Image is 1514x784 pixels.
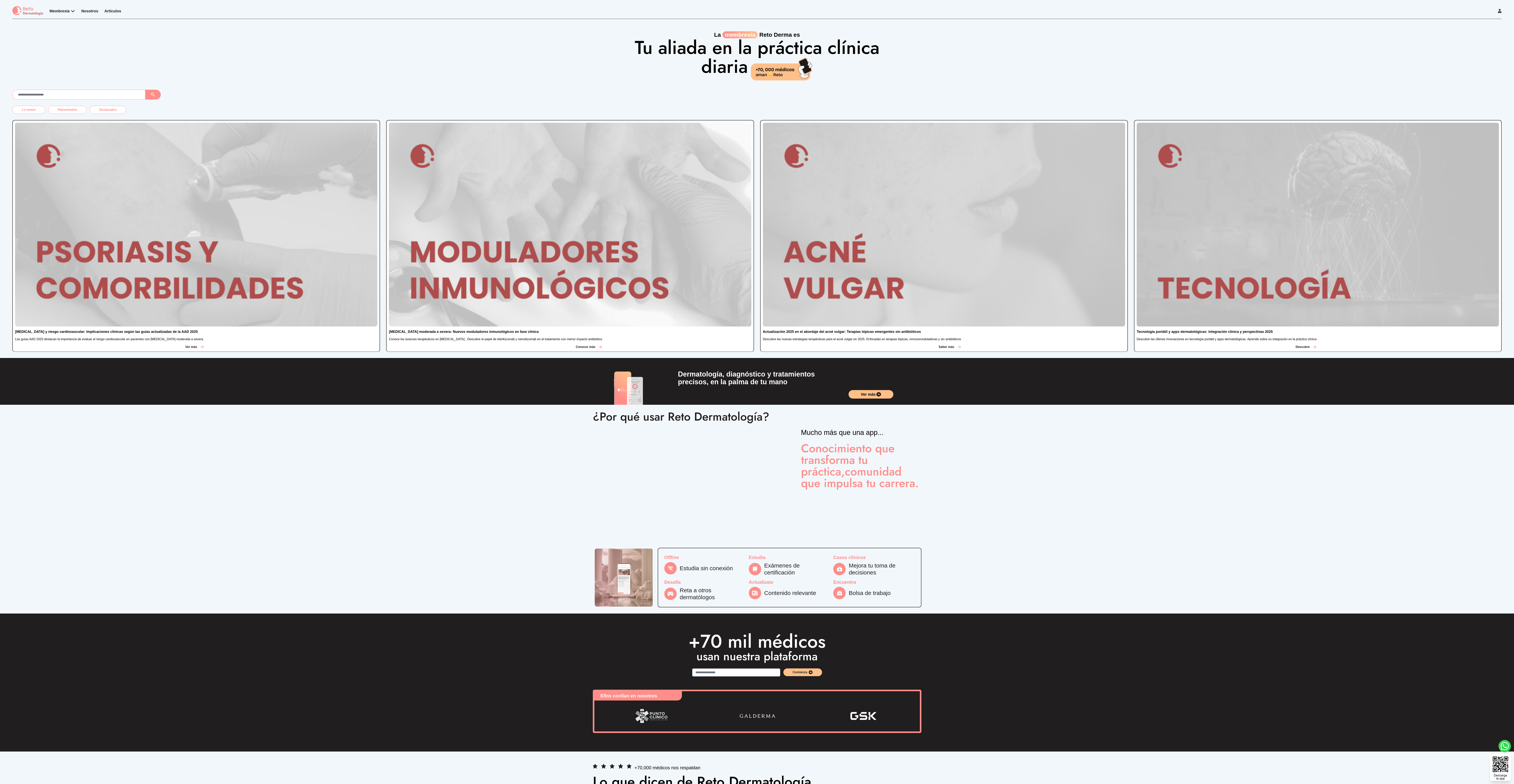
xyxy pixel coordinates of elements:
p: Tecnología portátil y apps dermatológicas: integración clínica y perspectivas 2025 [1137,330,1316,334]
p: Bolsa de trabajo [849,590,891,597]
button: Saber más [939,345,961,349]
img: Tecnología portátil y apps dermatológicas: integración clínica y perspectivas 2025 [1137,123,1499,326]
p: Saber más [939,345,954,349]
a: Artículos [104,9,121,13]
iframe: YouTube Video [593,429,783,535]
h2: ¿Por qué usar Reto Dermatología? [593,405,921,429]
p: Mejora tu toma de decisiones [849,562,915,576]
p: Exámenes de certificación [764,562,830,576]
p: comunidad que impulsa tu carrera. [801,443,921,489]
a: Nosotros [81,9,98,13]
img: Dermatitis atópica moderada a severa: Nuevos moduladores inmunológicos en fase clínica [389,123,751,326]
a: [MEDICAL_DATA] y riesgo cardiovascular: Implicaciones clínicas según las guías actualizadas de la... [15,330,204,337]
span: membresía [722,31,758,38]
p: usan nuestra plataforma [593,651,921,662]
img: Psoriasis y riesgo cardiovascular: Implicaciones clínicas según las guías actualizadas de la AAD ... [15,123,377,326]
a: whatsapp button [1499,740,1511,752]
button: Patrocinados [48,106,87,114]
p: Estudia sin conexión [680,565,733,572]
img: colaborador de reto dermatología [812,707,914,725]
img: colaborador de reto dermatología [706,707,809,725]
span: Conocimiento que transforma tu práctica, [801,440,895,480]
button: Destacados [90,106,126,114]
p: Descubre las nuevas estrategias terapéuticas para el acné vulgar en 2025. Enfocadas en terapias t... [763,337,961,342]
p: Desafía [664,579,746,585]
div: 2 / 6 [601,707,703,725]
p: +70,000 médicos nos respaldan [635,765,700,771]
button: Conocer más [576,345,602,349]
a: Tecnología portátil y apps dermatológicas: integración clínica y perspectivas 2025 [1137,330,1316,337]
p: Mucho más que una app... [801,429,921,436]
p: Las guías AAD 2025 destacan la importancia de evaluar el riesgo cardiovascular en pacientes con [... [15,337,204,342]
div: 3 / 6 [706,707,809,725]
p: Encuentra [833,579,915,585]
button: Descubre [1296,345,1316,349]
img: logo Reto dermatología [12,6,43,16]
div: Membresía [49,8,75,14]
p: Actualización 2025 en el abordaje del acné vulgar: Terapias tópicas emergentes sin antibióticos [763,330,961,334]
h2: Dermatología, diagnóstico y tratamientos precisos, en la palma de tu mano [678,370,836,386]
a: [MEDICAL_DATA] moderada a severa: Nuevos moduladores inmunológicos en fase clínica [389,330,602,337]
h1: Tu aliada en la práctica clínica diaria [633,38,881,80]
img: colaborador de reto dermatología [601,707,703,725]
p: Casos clínicos [833,554,915,561]
div: 4 / 6 [812,707,914,725]
a: Actualización 2025 en el abordaje del acné vulgar: Terapias tópicas emergentes sin antibióticos [763,330,961,337]
img: Reto Derma Features [595,549,653,607]
img: Actualización 2025 en el abordaje del acné vulgar: Terapias tópicas emergentes sin antibióticos [763,123,1125,326]
p: La Reto Derma es [593,31,921,38]
p: Descubre [1296,345,1310,349]
a: Ver más [849,390,894,399]
p: Ellos confían en nosotros [594,691,682,700]
p: Contenido relevante [764,590,816,597]
img: trezetse [610,370,648,405]
button: Comienza [783,668,822,676]
span: Ver más [861,392,876,397]
p: Reta a otros dermatólogos [680,587,746,601]
h2: +70 mil médicos [593,632,921,651]
button: Lo nuevo [12,106,45,114]
p: Estudia [749,554,830,561]
p: Conocer más [576,345,595,349]
p: [MEDICAL_DATA] y riesgo cardiovascular: Implicaciones clínicas según las guías actualizadas de la... [15,330,204,334]
p: Descubre las últimas innovaciones en tecnología portátil y apps dermatológicas. Aprende sobre su ... [1137,337,1316,342]
button: Ver más [185,345,204,349]
img: 70,000 médicos aman Reto [751,57,813,80]
span: Comienza [793,670,807,675]
div: Descarga la app [1494,774,1507,780]
p: Conoce los avances terapéuticos en [MEDICAL_DATA] . Descubre el papel de lebrikizumab y nemolizum... [389,337,602,342]
p: Offline [664,554,746,561]
p: [MEDICAL_DATA] moderada a severa: Nuevos moduladores inmunológicos en fase clínica [389,330,602,334]
p: Ver más [185,345,197,349]
p: Actualízate [749,579,830,585]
